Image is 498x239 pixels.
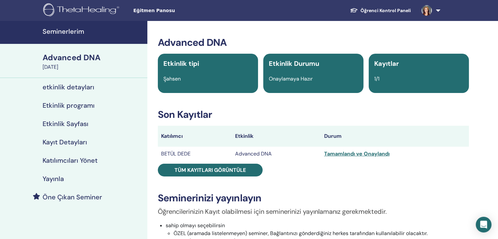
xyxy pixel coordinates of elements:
[158,192,469,204] h3: Seminerinizi yayınlayın
[43,52,143,63] div: Advanced DNA
[175,167,246,174] span: Tüm kayıtları görüntüle
[345,5,416,17] a: Öğrenci Kontrol Paneli
[43,3,121,18] img: logo.png
[232,126,321,147] th: Etkinlik
[321,126,469,147] th: Durum
[232,147,321,161] td: Advanced DNA
[163,59,199,68] span: Etkinlik tipi
[43,175,64,183] h4: Yayınla
[43,83,94,91] h4: etkinlik detayları
[158,147,232,161] td: BETÜL DEDE
[43,156,98,164] h4: Katılımcıları Yönet
[324,150,466,158] div: Tamamlandı ve Onaylandı
[269,59,319,68] span: Etkinlik Durumu
[43,28,143,35] h4: Seminerlerim
[163,75,181,82] span: Şahsen
[350,8,358,13] img: graduation-cap-white.svg
[421,5,432,16] img: default.jpg
[43,120,88,128] h4: Etkinlik Sayfası
[43,63,143,71] div: [DATE]
[269,75,313,82] span: Onaylamaya Hazır
[43,101,95,109] h4: Etkinlik programı
[374,59,399,68] span: Kayıtlar
[476,217,491,232] div: Open Intercom Messenger
[39,52,147,71] a: Advanced DNA[DATE]
[158,126,232,147] th: Katılımcı
[133,7,231,14] span: Eğitmen Panosu
[374,75,379,82] span: 1/1
[158,164,263,176] a: Tüm kayıtları görüntüle
[43,138,87,146] h4: Kayıt Detayları
[174,230,469,237] li: ÖZEL (aramada listelenmeyen) seminer, Bağlantınızı gönderdiğiniz herkes tarafından kullanılabilir...
[158,37,469,48] h3: Advanced DNA
[158,207,469,216] p: Öğrencilerinizin Kayıt olabilmesi için seminerinizi yayınlamanız gerekmektedir.
[43,193,102,201] h4: Öne Çıkan Seminer
[158,109,469,120] h3: Son Kayıtlar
